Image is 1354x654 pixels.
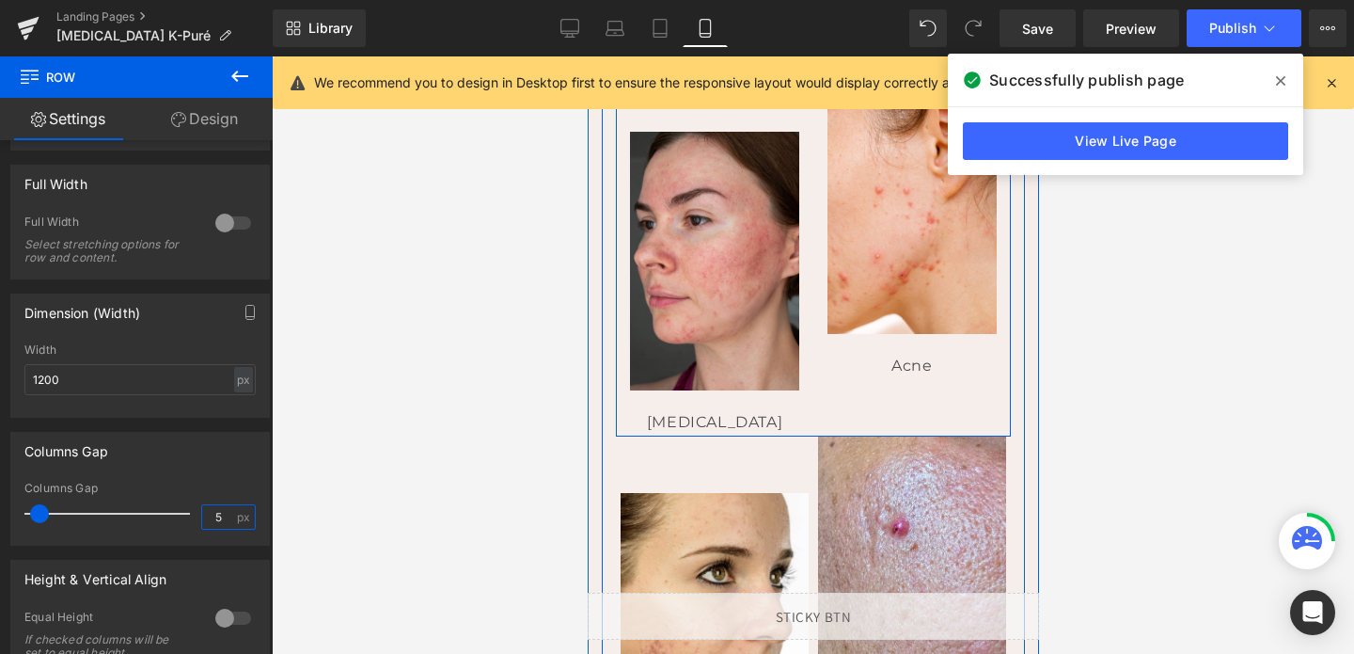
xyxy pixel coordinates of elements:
span: px [237,511,253,523]
div: Dimension (Width) [24,295,140,321]
a: Laptop [592,9,638,47]
span: Row [19,56,207,98]
div: Columns Gap [24,433,108,459]
a: Landing Pages [56,9,273,24]
span: Save [1022,19,1053,39]
div: Full Width [24,215,197,234]
div: Full Width [24,166,87,192]
span: Publish [1209,21,1256,36]
span: Library [308,20,353,37]
span: Successfully publish page [989,69,1184,91]
button: Undo [909,9,947,47]
input: auto [24,364,256,395]
a: Expand / Collapse [90,19,115,47]
p: [MEDICAL_DATA] [42,353,212,380]
a: Desktop [547,9,592,47]
a: View Live Page [963,122,1288,160]
button: Publish [1187,9,1301,47]
button: More [1309,9,1346,47]
a: Mobile [683,9,728,47]
div: Width [24,343,256,357]
a: Preview [1083,9,1179,47]
div: Select stretching options for row and content. [24,238,194,264]
a: Tablet [638,9,683,47]
span: [MEDICAL_DATA] K-Puré [56,28,211,43]
p: We recommend you to design in Desktop first to ensure the responsive layout would display correct... [314,72,1174,93]
div: Equal Height [24,610,197,630]
span: Preview [1106,19,1157,39]
a: Design [136,98,273,140]
div: Open Intercom Messenger [1290,590,1335,635]
span: Row [53,19,90,47]
a: New Library [273,9,366,47]
button: Redo [954,9,992,47]
p: Acne [287,296,362,324]
div: px [234,367,253,392]
div: Height & Vertical Align [24,561,166,587]
div: Columns Gap [24,482,256,495]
